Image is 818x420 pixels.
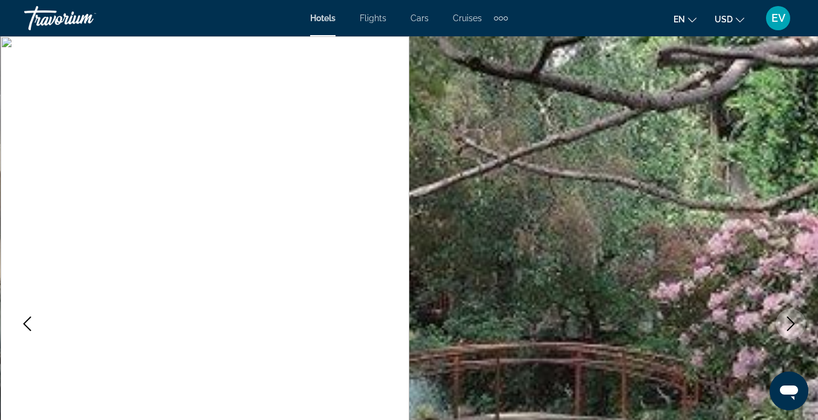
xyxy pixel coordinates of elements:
iframe: Button to launch messaging window [770,372,808,410]
button: Next image [776,309,806,339]
button: Extra navigation items [494,8,508,28]
button: Change language [674,10,696,28]
a: Hotels [310,13,336,23]
button: Change currency [715,10,744,28]
span: en [674,15,685,24]
a: Cruises [453,13,482,23]
a: Travorium [24,2,145,34]
a: Cars [411,13,429,23]
span: USD [715,15,733,24]
button: Previous image [12,309,42,339]
button: User Menu [762,5,794,31]
a: Flights [360,13,386,23]
span: EV [771,12,785,24]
